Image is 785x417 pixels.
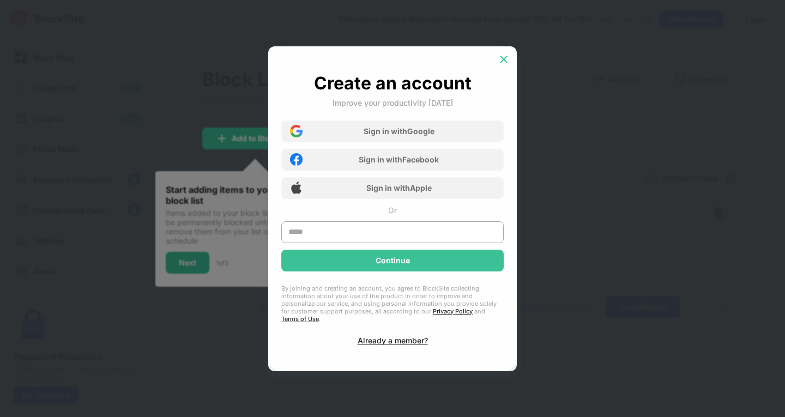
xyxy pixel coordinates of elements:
div: Sign in with Apple [366,183,432,192]
a: Privacy Policy [433,307,473,315]
div: Sign in with Google [364,126,434,136]
div: Sign in with Facebook [359,155,439,164]
div: Already a member? [358,336,428,345]
div: Create an account [314,72,472,94]
div: Or [388,206,397,215]
img: facebook-icon.png [290,153,303,166]
div: Improve your productivity [DATE] [333,98,453,107]
a: Terms of Use [281,315,319,323]
img: apple-icon.png [290,182,303,194]
div: By joining and creating an account, you agree to BlockSite collecting information about your use ... [281,285,504,323]
div: Continue [376,256,410,265]
img: google-icon.png [290,125,303,137]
